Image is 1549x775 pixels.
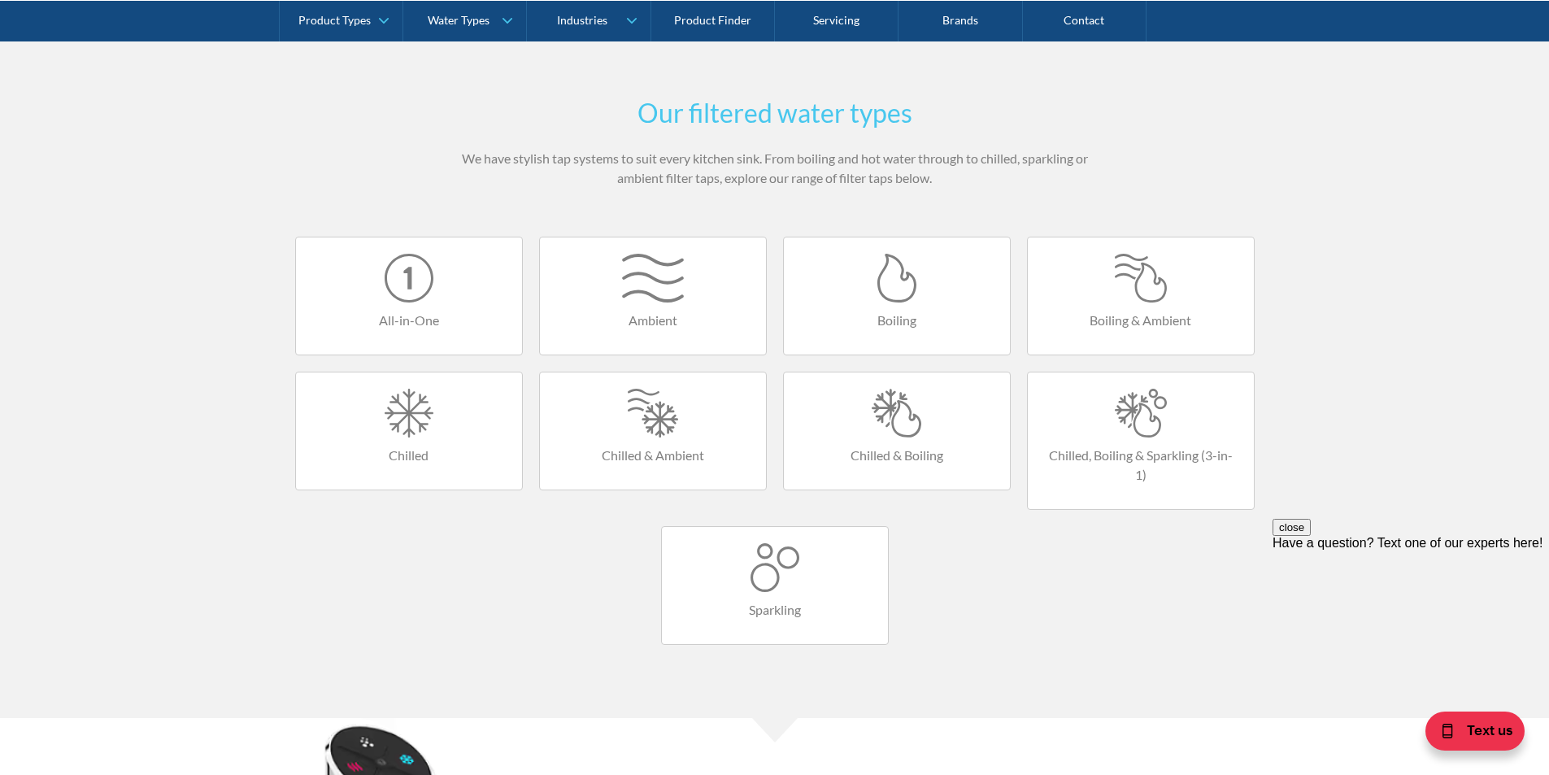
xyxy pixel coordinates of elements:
[783,237,1011,355] a: Boiling
[800,446,994,465] h4: Chilled & Boiling
[1386,694,1549,775] iframe: podium webchat widget bubble
[312,311,506,330] h4: All-in-One
[800,311,994,330] h4: Boiling
[556,311,750,330] h4: Ambient
[458,94,1092,133] h2: Our filtered water types
[295,372,523,490] a: Chilled
[539,237,767,355] a: Ambient
[428,13,490,27] div: Water Types
[295,237,523,355] a: All-in-One
[1273,519,1549,714] iframe: podium webchat widget prompt
[783,372,1011,490] a: Chilled & Boiling
[1027,372,1255,510] a: Chilled, Boiling & Sparkling (3-in-1)
[556,446,750,465] h4: Chilled & Ambient
[298,13,371,27] div: Product Types
[661,526,889,645] a: Sparkling
[458,149,1092,188] p: We have stylish tap systems to suit every kitchen sink. From boiling and hot water through to chi...
[312,446,506,465] h4: Chilled
[557,13,607,27] div: Industries
[678,600,872,620] h4: Sparkling
[1044,446,1238,485] h4: Chilled, Boiling & Sparkling (3-in-1)
[539,372,767,490] a: Chilled & Ambient
[1044,311,1238,330] h4: Boiling & Ambient
[1027,237,1255,355] a: Boiling & Ambient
